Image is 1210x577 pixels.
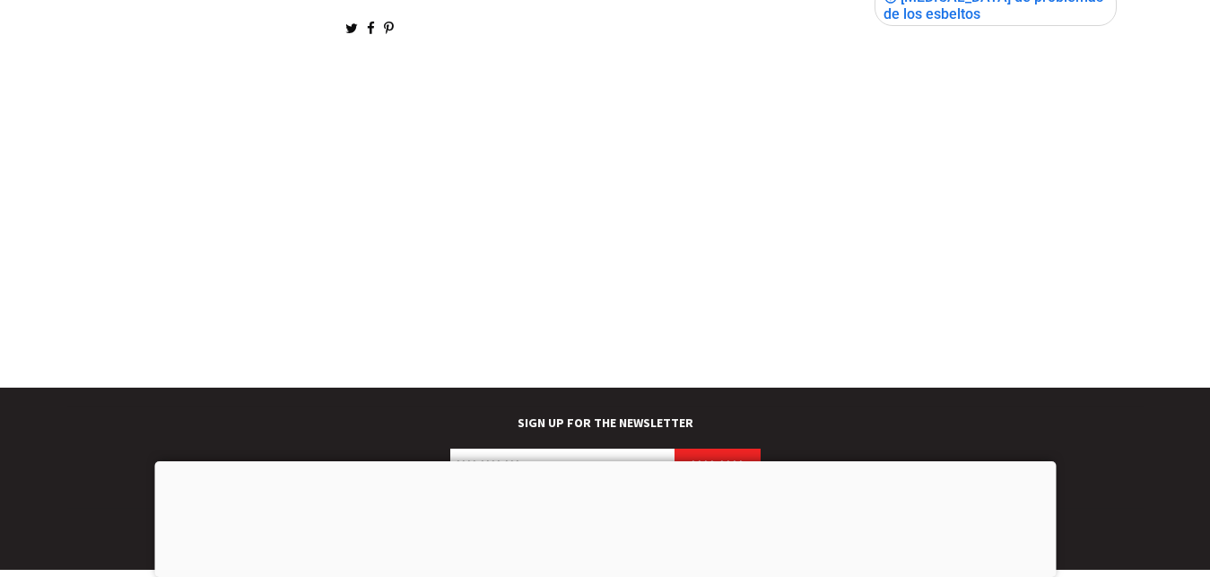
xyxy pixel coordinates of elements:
iframe: Advertisement [67,127,1144,379]
label: SIGN UP FOR THE NEWSLETTER [67,415,1144,440]
iframe: Advertisement [154,461,1056,573]
div: © 2025 [DOMAIN_NAME]. All Rights Reserved. As an Amazon Associate, [DOMAIN_NAME] earn from qualif... [67,534,1144,552]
